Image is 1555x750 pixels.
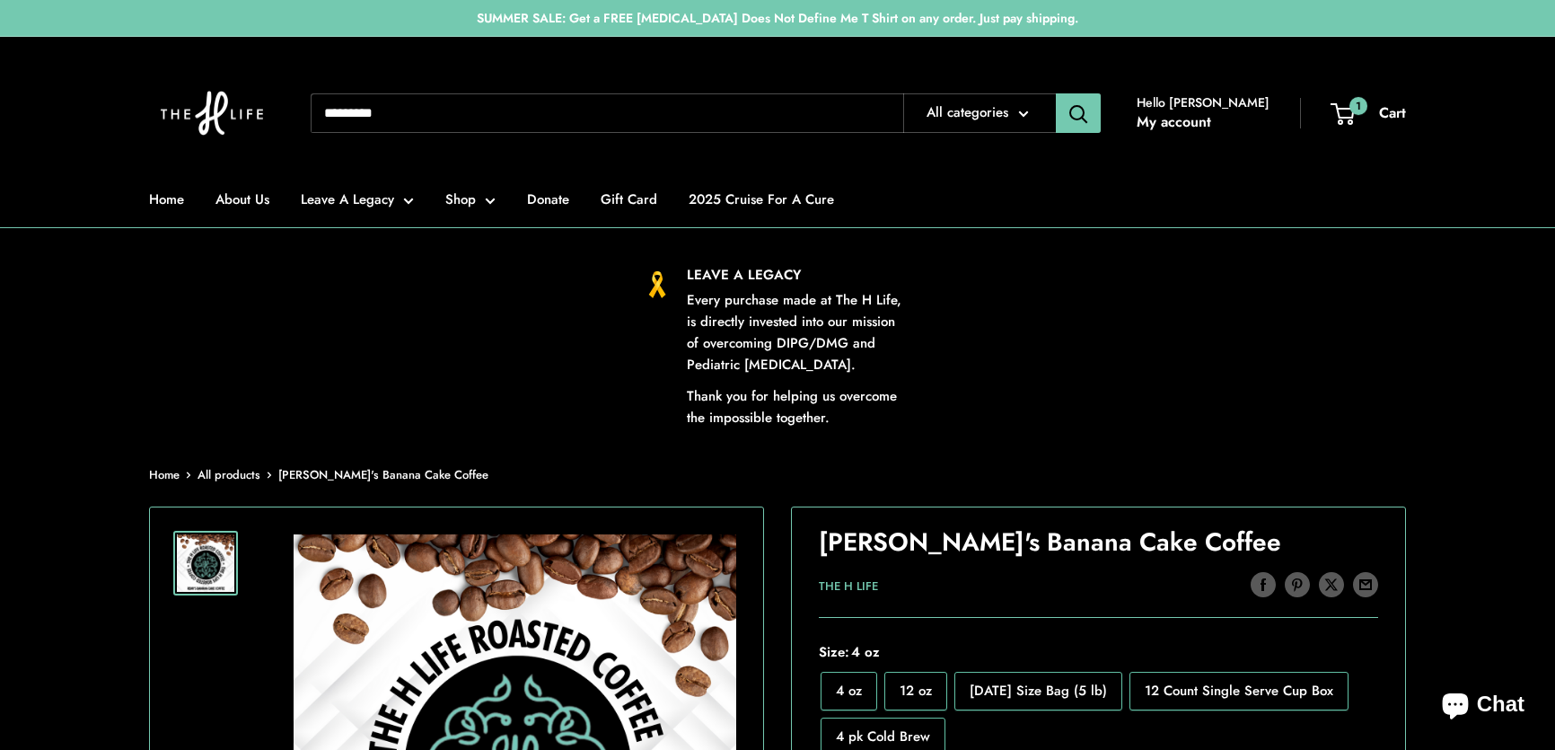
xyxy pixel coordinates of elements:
[149,466,180,483] a: Home
[1145,681,1333,701] span: 12 Count Single Serve Cup Box
[836,727,930,746] span: 4 pk Cold Brew
[1285,571,1310,598] a: Pin on Pinterest
[1319,571,1344,598] a: Tweet on Twitter
[198,466,260,483] a: All products
[177,534,234,592] img: Remi's Banana Cake Coffee
[1353,571,1378,598] a: Share by email
[1379,102,1406,123] span: Cart
[1137,91,1269,114] span: Hello [PERSON_NAME]
[849,642,880,662] span: 4 oz
[149,187,184,212] a: Home
[954,672,1122,710] label: Monday Size Bag (5 lb)
[836,681,862,701] span: 4 oz
[689,187,834,212] a: 2025 Cruise For A Cure
[311,93,903,133] input: Search...
[687,264,911,286] p: LEAVE A LEGACY
[970,681,1107,701] span: [DATE] Size Bag (5 lb)
[1251,571,1276,598] a: Share on Facebook
[601,187,657,212] a: Gift Card
[819,578,878,595] a: The H Life
[445,187,496,212] a: Shop
[1129,672,1349,710] label: 12 Count Single Serve Cup Box
[687,385,911,428] p: Thank you for helping us overcome the impossible together.
[819,640,1378,665] span: Size:
[149,55,275,172] img: The H Life
[687,289,911,375] p: Every purchase made at The H Life, is directly invested into our mission of overcoming DIPG/DMG a...
[149,464,488,486] nav: Breadcrumb
[1137,109,1211,136] a: My account
[278,466,488,483] span: [PERSON_NAME]'s Banana Cake Coffee
[884,672,947,710] label: 12 oz
[1056,93,1101,133] button: Search
[301,187,414,212] a: Leave A Legacy
[527,187,569,212] a: Donate
[1349,96,1367,114] span: 1
[1426,677,1541,736] inbox-online-store-chat: Shopify online store chat
[900,681,932,701] span: 12 oz
[215,187,269,212] a: About Us
[821,672,877,710] label: 4 oz
[1332,100,1406,127] a: 1 Cart
[819,525,1378,560] h1: [PERSON_NAME]'s Banana Cake Coffee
